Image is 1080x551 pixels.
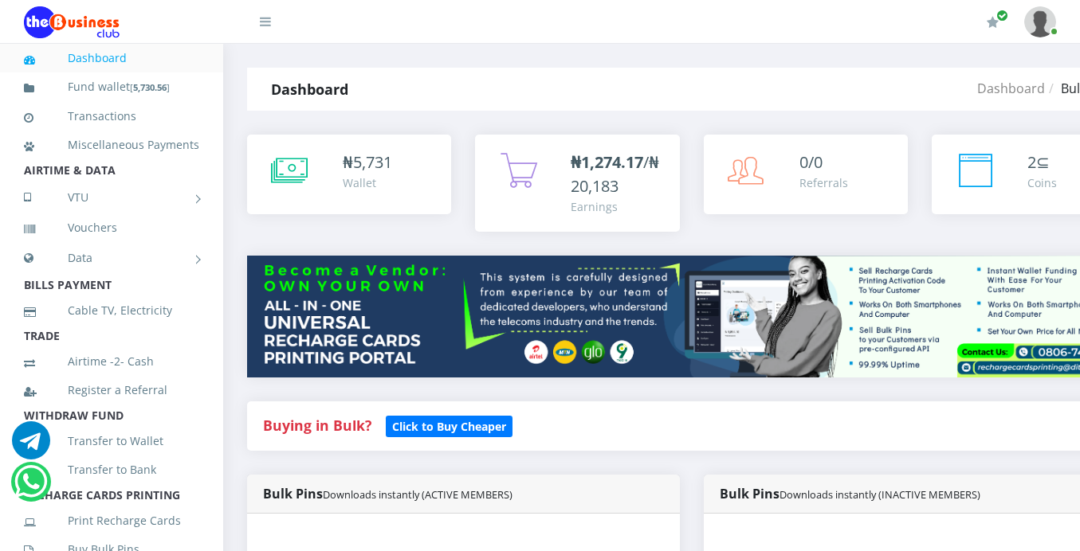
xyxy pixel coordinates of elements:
[780,487,980,502] small: Downloads instantly (INACTIVE MEMBERS)
[247,135,451,214] a: ₦5,731 Wallet
[24,6,120,38] img: Logo
[24,209,199,246] a: Vouchers
[799,174,848,191] div: Referrals
[133,81,167,93] b: 5,730.56
[996,10,1008,21] span: Renew/Upgrade Subscription
[323,487,513,502] small: Downloads instantly (ACTIVE MEMBERS)
[343,174,392,191] div: Wallet
[987,16,999,29] i: Renew/Upgrade Subscription
[1024,6,1056,37] img: User
[24,178,199,217] a: VTU
[343,150,392,174] div: ₦
[571,151,643,173] b: ₦1,274.17
[386,416,513,435] a: Click to Buy Cheaper
[271,80,348,99] strong: Dashboard
[799,151,823,173] span: 0/0
[571,151,659,197] span: /₦20,183
[14,475,47,501] a: Chat for support
[24,68,199,106] a: Fund wallet[5,730.56]
[24,98,199,135] a: Transactions
[24,343,199,380] a: Airtime -2- Cash
[720,485,980,502] strong: Bulk Pins
[1027,151,1036,173] span: 2
[571,198,663,215] div: Earnings
[263,485,513,502] strong: Bulk Pins
[130,81,170,93] small: [ ]
[263,416,371,435] strong: Buying in Bulk?
[24,451,199,488] a: Transfer to Bank
[704,135,908,214] a: 0/0 Referrals
[24,292,199,329] a: Cable TV, Electricity
[392,419,506,434] b: Click to Buy Cheaper
[24,423,199,459] a: Transfer to Wallet
[977,80,1045,97] a: Dashboard
[1027,150,1057,174] div: ⊆
[24,238,199,278] a: Data
[24,502,199,539] a: Print Recharge Cards
[353,151,392,173] span: 5,731
[24,127,199,163] a: Miscellaneous Payments
[1027,174,1057,191] div: Coins
[12,433,50,459] a: Chat for support
[24,40,199,76] a: Dashboard
[475,135,679,232] a: ₦1,274.17/₦20,183 Earnings
[24,372,199,408] a: Register a Referral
